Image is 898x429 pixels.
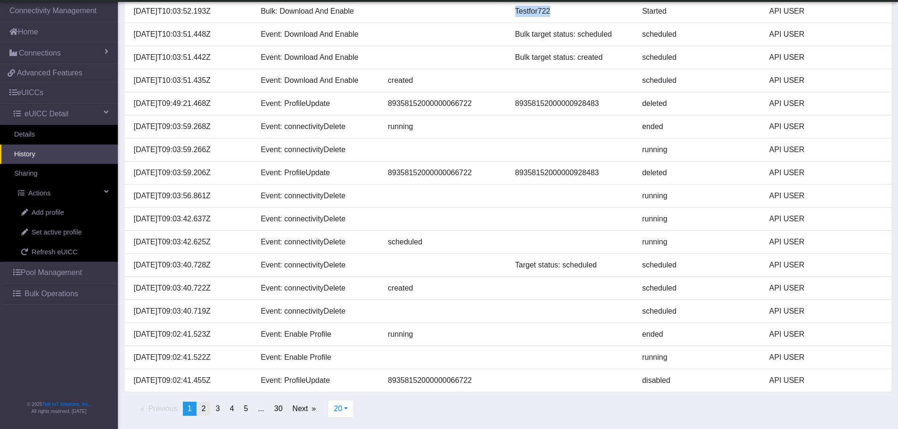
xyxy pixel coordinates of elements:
[7,223,118,243] a: Set active profile
[635,121,762,132] div: ended
[254,6,381,17] div: Bulk: Download And Enable
[127,190,254,202] div: [DATE]T09:03:56.861Z
[508,6,635,17] div: Testfor722
[127,283,254,294] div: [DATE]T09:03:40.722Z
[762,259,890,271] div: API USER
[4,184,118,203] a: Actions
[127,352,254,363] div: [DATE]T09:02:41.522Z
[635,213,762,225] div: running
[635,283,762,294] div: scheduled
[7,203,118,223] a: Add profile
[254,306,381,317] div: Event: connectivityDelete
[25,108,68,120] span: eUICC Detail
[762,121,890,132] div: API USER
[42,402,90,407] a: Telit IoT Solutions, Inc.
[762,283,890,294] div: API USER
[215,405,220,413] span: 3
[508,167,635,178] div: 89358152000000928483
[4,262,118,283] a: Pool Management
[635,6,762,17] div: Started
[4,104,118,124] a: eUICC Detail
[381,375,508,386] div: 89358152000000066722
[381,98,508,109] div: 89358152000000066722
[762,306,890,317] div: API USER
[635,329,762,340] div: ended
[635,352,762,363] div: running
[381,329,508,340] div: running
[635,52,762,63] div: scheduled
[762,236,890,248] div: API USER
[381,236,508,248] div: scheduled
[127,213,254,225] div: [DATE]T09:03:42.637Z
[508,98,635,109] div: 89358152000000928483
[635,259,762,271] div: scheduled
[508,52,635,63] div: Bulk target status: created
[508,29,635,40] div: Bulk target status: scheduled
[32,247,78,258] span: Refresh eUICC
[7,243,118,262] a: Refresh eUICC
[254,283,381,294] div: Event: connectivityDelete
[635,167,762,178] div: deleted
[188,405,192,413] span: 1
[230,405,234,413] span: 4
[254,329,381,340] div: Event: Enable Profile
[254,29,381,40] div: Event: Download And Enable
[635,75,762,86] div: scheduled
[32,208,64,218] span: Add profile
[127,29,254,40] div: [DATE]T10:03:51.448Z
[635,144,762,155] div: running
[127,306,254,317] div: [DATE]T09:03:40.719Z
[254,52,381,63] div: Event: Download And Enable
[254,75,381,86] div: Event: Download And Enable
[32,227,82,238] span: Set active profile
[635,375,762,386] div: disabled
[117,402,321,416] ul: Pagination
[28,188,50,199] span: Actions
[254,190,381,202] div: Event: connectivityDelete
[762,98,890,109] div: API USER
[127,167,254,178] div: [DATE]T09:03:59.206Z
[762,29,890,40] div: API USER
[381,75,508,86] div: created
[334,405,342,413] span: 20
[762,190,890,202] div: API USER
[127,236,254,248] div: [DATE]T09:03:42.625Z
[127,98,254,109] div: [DATE]T09:49:21.468Z
[635,29,762,40] div: scheduled
[762,52,890,63] div: API USER
[762,329,890,340] div: API USER
[381,121,508,132] div: running
[254,259,381,271] div: Event: connectivityDelete
[254,121,381,132] div: Event: connectivityDelete
[17,67,82,79] span: Advanced Features
[254,352,381,363] div: Event: Enable Profile
[127,259,254,271] div: [DATE]T09:03:40.728Z
[762,75,890,86] div: API USER
[762,213,890,225] div: API USER
[635,190,762,202] div: running
[25,288,78,299] span: Bulk Operations
[381,283,508,294] div: created
[254,167,381,178] div: Event: ProfileUpdate
[762,352,890,363] div: API USER
[244,405,248,413] span: 5
[274,405,283,413] span: 30
[254,144,381,155] div: Event: connectivityDelete
[635,98,762,109] div: deleted
[148,405,177,413] span: Previous
[508,259,635,271] div: Target status: scheduled
[127,329,254,340] div: [DATE]T09:02:41.523Z
[254,236,381,248] div: Event: connectivityDelete
[762,167,890,178] div: API USER
[127,75,254,86] div: [DATE]T10:03:51.435Z
[762,375,890,386] div: API USER
[127,375,254,386] div: [DATE]T09:02:41.455Z
[127,6,254,17] div: [DATE]T10:03:52.193Z
[127,121,254,132] div: [DATE]T09:03:59.268Z
[19,48,61,59] span: Connections
[288,402,321,416] a: Next page
[254,98,381,109] div: Event: ProfileUpdate
[127,144,254,155] div: [DATE]T09:03:59.266Z
[328,400,354,418] button: 20
[635,236,762,248] div: running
